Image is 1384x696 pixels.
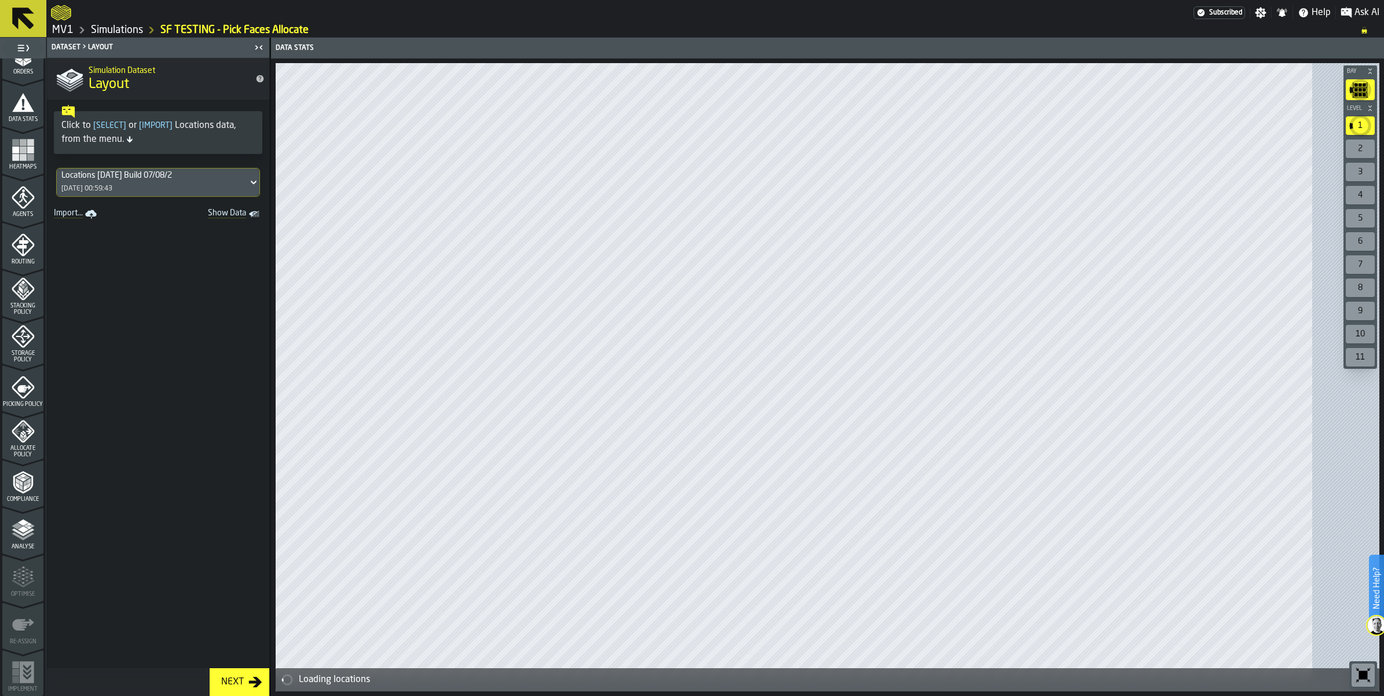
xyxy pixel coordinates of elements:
[278,666,343,689] a: logo-header
[2,164,43,170] span: Heatmaps
[1209,9,1242,17] span: Subscribed
[1346,279,1375,297] div: 8
[91,122,129,130] span: Select
[2,127,43,174] li: menu Heatmaps
[52,24,74,36] a: link-to-/wh/i/3ccf57d1-1e0c-4a81-a3bb-c2011c5f0d50
[163,206,267,222] a: toggle-dataset-table-Show Data
[1343,77,1377,102] div: button-toolbar-undefined
[56,168,260,197] div: DropdownMenuValue-ef4d5473-a250-49df-9f42-70568ea0186b[DATE] 00:59:43
[1193,6,1245,19] div: Menu Subscription
[2,602,43,649] li: menu Re-assign
[1272,7,1293,19] label: button-toggle-Notifications
[1343,102,1377,114] button: button-
[2,445,43,458] span: Allocate Policy
[210,668,269,696] button: button-Next
[1336,6,1384,20] label: button-toggle-Ask AI
[1345,68,1364,75] span: Bay
[1346,255,1375,274] div: 7
[51,23,1379,37] nav: Breadcrumb
[251,41,267,54] label: button-toggle-Close me
[89,64,246,75] h2: Sub Title
[91,24,143,36] a: link-to-/wh/i/3ccf57d1-1e0c-4a81-a3bb-c2011c5f0d50
[1293,6,1335,20] label: button-toggle-Help
[49,206,104,222] a: link-to-/wh/i/3ccf57d1-1e0c-4a81-a3bb-c2011c5f0d50/import/layout/
[217,675,248,689] div: Next
[47,58,269,100] div: title-Layout
[2,317,43,364] li: menu Storage Policy
[170,122,173,130] span: ]
[1346,209,1375,228] div: 5
[1370,556,1383,621] label: Need Help?
[1250,7,1271,19] label: button-toggle-Settings
[1346,302,1375,320] div: 9
[1343,253,1377,276] div: button-toolbar-undefined
[2,259,43,265] span: Routing
[2,303,43,316] span: Stacking Policy
[2,686,43,693] span: Implement
[2,80,43,126] li: menu Data Stats
[89,75,129,94] span: Layout
[2,69,43,75] span: Orders
[1312,6,1331,20] span: Help
[2,116,43,123] span: Data Stats
[1343,65,1377,77] button: button-
[2,211,43,218] span: Agents
[2,555,43,601] li: menu Optimise
[1343,276,1377,299] div: button-toolbar-undefined
[2,32,43,79] li: menu Orders
[1343,346,1377,369] div: button-toolbar-undefined
[51,2,71,23] a: logo-header
[271,38,1384,58] header: Data Stats
[2,412,43,459] li: menu Allocate Policy
[299,673,1375,687] div: Loading locations
[1343,114,1377,137] div: button-toolbar-undefined
[2,350,43,363] span: Storage Policy
[276,668,1379,691] div: alert-Loading locations
[93,122,96,130] span: [
[2,507,43,554] li: menu Analyse
[2,496,43,503] span: Compliance
[2,544,43,550] span: Analyse
[2,270,43,316] li: menu Stacking Policy
[61,185,112,193] div: [DATE] 00:59:43
[1343,230,1377,253] div: button-toolbar-undefined
[1343,207,1377,230] div: button-toolbar-undefined
[1343,299,1377,323] div: button-toolbar-undefined
[49,43,251,52] div: Dataset > Layout
[1343,184,1377,207] div: button-toolbar-undefined
[1346,325,1375,343] div: 10
[1346,186,1375,204] div: 4
[2,460,43,506] li: menu Compliance
[160,24,309,36] a: link-to-/wh/i/3ccf57d1-1e0c-4a81-a3bb-c2011c5f0d50/simulations/d3f6848e-a8c9-442d-91f6-2310b9ca8c41
[1343,160,1377,184] div: button-toolbar-undefined
[2,639,43,645] span: Re-assign
[2,650,43,696] li: menu Implement
[1346,348,1375,367] div: 11
[273,44,829,52] div: Data Stats
[1346,116,1375,135] div: 1
[61,171,243,180] div: DropdownMenuValue-ef4d5473-a250-49df-9f42-70568ea0186b
[2,175,43,221] li: menu Agents
[1346,232,1375,251] div: 6
[1345,105,1364,112] span: Level
[1346,163,1375,181] div: 3
[1354,6,1379,20] span: Ask AI
[2,40,43,56] label: button-toggle-Toggle Full Menu
[1193,6,1245,19] a: link-to-/wh/i/3ccf57d1-1e0c-4a81-a3bb-c2011c5f0d50/settings/billing
[1346,140,1375,158] div: 2
[1343,137,1377,160] div: button-toolbar-undefined
[167,208,246,220] span: Show Data
[1349,661,1377,689] div: button-toolbar-undefined
[137,122,175,130] span: Import
[2,365,43,411] li: menu Picking Policy
[47,38,269,58] header: Dataset > Layout
[2,222,43,269] li: menu Routing
[2,591,43,598] span: Optimise
[139,122,142,130] span: [
[1343,323,1377,346] div: button-toolbar-undefined
[2,401,43,408] span: Picking Policy
[61,119,255,146] div: Click to or Locations data, from the menu.
[1354,666,1372,684] svg: Reset zoom and position
[123,122,126,130] span: ]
